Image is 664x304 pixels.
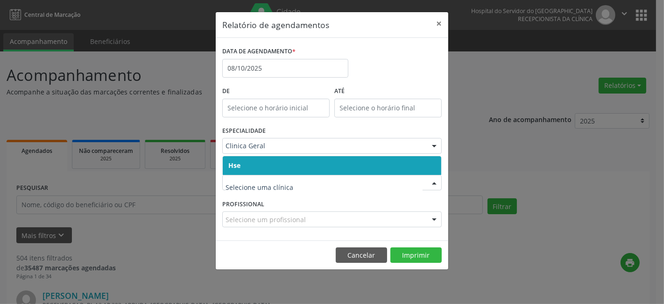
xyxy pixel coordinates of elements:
span: Selecione um profissional [226,215,306,224]
input: Selecione o horário inicial [222,99,330,117]
input: Selecione o horário final [334,99,442,117]
h5: Relatório de agendamentos [222,19,329,31]
label: De [222,84,330,99]
label: ATÉ [334,84,442,99]
input: Selecione uma data ou intervalo [222,59,348,78]
button: Cancelar [336,247,387,263]
input: Selecione uma clínica [226,178,423,197]
span: Hse [228,161,240,170]
label: PROFISSIONAL [222,197,264,211]
label: DATA DE AGENDAMENTO [222,44,296,59]
span: Clinica Geral [226,141,423,151]
button: Close [430,12,448,35]
button: Imprimir [390,247,442,263]
label: ESPECIALIDADE [222,124,266,138]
